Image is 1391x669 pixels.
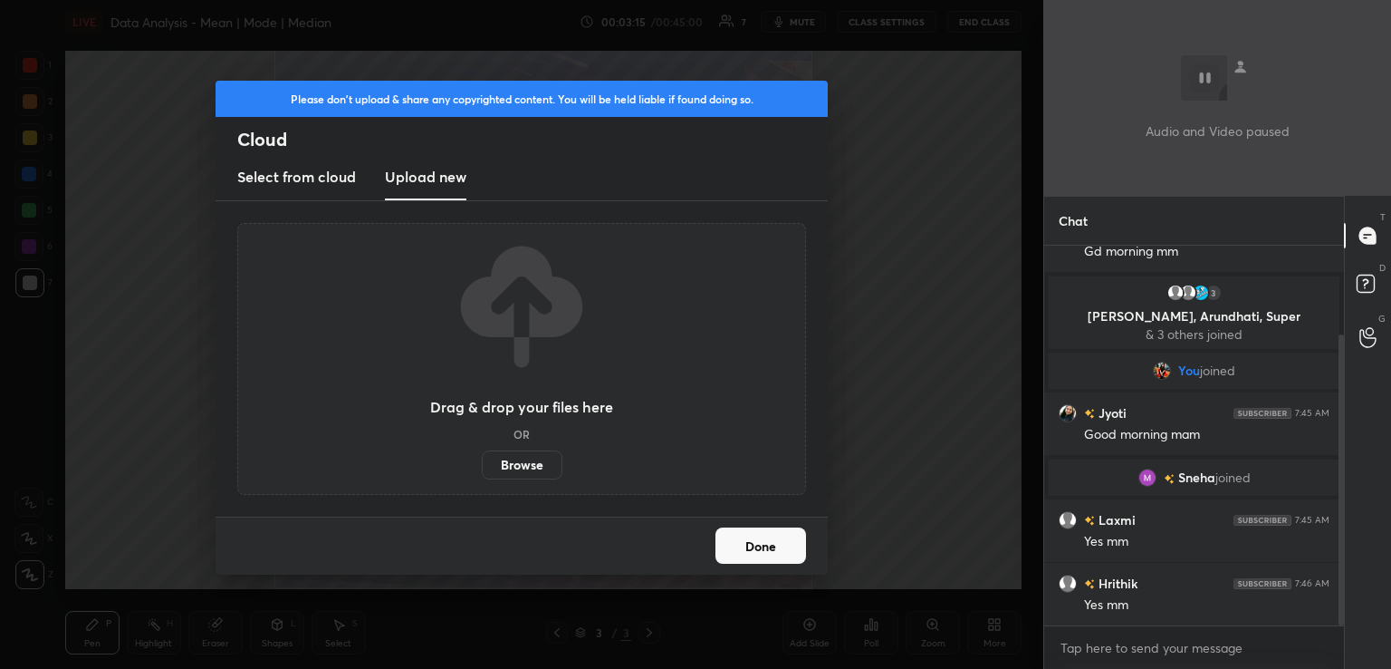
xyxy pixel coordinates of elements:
p: T [1380,210,1386,224]
img: 14e689ce0dc24dc783dc9a26bdb6f65d.jpg [1153,362,1171,380]
img: no-rating-badge.077c3623.svg [1084,516,1095,526]
div: grid [1044,246,1344,626]
p: Chat [1044,197,1102,245]
div: 3 [1204,284,1223,302]
div: 7:45 AM [1295,515,1329,526]
span: Sneha [1178,470,1215,485]
div: 7:46 AM [1295,578,1329,589]
img: no-rating-badge.077c3623.svg [1084,409,1095,419]
img: 4cafb2ba3fa743b898b1324be37c18cd.jpg [1192,284,1210,302]
img: 4b0c4f6f42b34aa484967c13625f4fab.jpg [1059,404,1077,422]
span: joined [1200,364,1235,378]
h3: Upload new [385,166,466,188]
p: & 3 others joined [1060,327,1329,342]
h6: Jyoti [1095,403,1127,422]
img: default.png [1059,575,1077,593]
p: [PERSON_NAME], Arundhati, Super [1060,309,1329,324]
div: Yes mm [1084,533,1329,551]
img: no-rating-badge.077c3623.svg [1164,474,1175,484]
h3: Select from cloud [237,166,356,188]
div: 7:45 AM [1295,408,1329,419]
span: You [1178,364,1200,378]
p: G [1378,312,1386,325]
p: Audio and Video paused [1146,121,1290,141]
img: 4P8fHbbgJtejmAAAAAElFTkSuQmCC [1233,408,1291,419]
img: default.png [1059,511,1077,529]
span: joined [1215,470,1251,485]
img: default.png [1179,284,1197,302]
img: no-rating-badge.077c3623.svg [1084,579,1095,589]
h6: Laxmi [1095,510,1136,529]
h6: Hrithik [1095,574,1137,593]
h5: OR [513,429,530,440]
h3: Drag & drop your files here [430,400,613,414]
div: Yes mm [1084,596,1329,615]
img: e36f19609f8343e6a4a769324ded5468.50562361_3 [1138,469,1156,487]
img: 4P8fHbbgJtejmAAAAAElFTkSuQmCC [1233,578,1291,589]
h2: Cloud [237,128,828,151]
p: D [1379,261,1386,275]
img: default.png [1166,284,1185,302]
div: Please don't upload & share any copyrighted content. You will be held liable if found doing so. [216,81,828,117]
img: 4P8fHbbgJtejmAAAAAElFTkSuQmCC [1233,515,1291,526]
div: Gd morning mm [1084,243,1329,261]
button: Done [715,528,806,564]
div: Good morning mam [1084,426,1329,444]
